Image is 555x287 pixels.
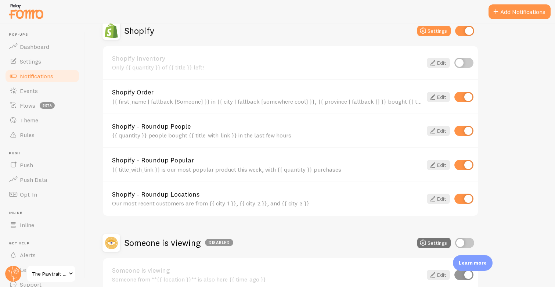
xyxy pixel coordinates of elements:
a: Opt-In [4,187,80,202]
a: Edit [427,58,450,68]
span: Dashboard [20,43,49,50]
div: Disabled [205,239,233,246]
a: Notifications [4,69,80,83]
a: Alerts [4,248,80,262]
h2: Someone is viewing [125,237,233,248]
a: Settings [4,54,80,69]
span: Get Help [9,241,80,246]
div: {{ title_with_link }} is our most popular product this week, with {{ quantity }} purchases [112,166,422,173]
span: Opt-In [20,191,37,198]
span: Flows [20,102,35,109]
a: Edit [427,160,450,170]
span: Alerts [20,251,36,259]
span: Push [20,161,33,169]
a: The Pawtrait Co [26,265,76,283]
a: Shopify - Roundup Locations [112,191,422,198]
span: Notifications [20,72,53,80]
a: Edit [427,270,450,280]
span: Inline [20,221,34,229]
a: Someone is viewing [112,267,422,274]
img: fomo-relay-logo-orange.svg [8,2,44,21]
a: Shopify Order [112,89,422,96]
span: Settings [20,58,41,65]
a: Inline [4,218,80,232]
div: Someone from **{{ location }}** is also here {{ time_ago }} [112,276,422,283]
a: Theme [4,113,80,128]
span: Inline [9,211,80,215]
a: Shopify - Roundup People [112,123,422,130]
span: Push [9,151,80,156]
span: Rules [20,131,35,139]
span: Theme [20,116,38,124]
span: Events [20,87,38,94]
a: Edit [427,194,450,204]
a: Push [4,158,80,172]
span: The Pawtrait Co [32,269,66,278]
div: {{ quantity }} people bought {{ title_with_link }} in the last few hours [112,132,422,139]
span: Pop-ups [9,32,80,37]
a: Edit [427,92,450,102]
button: Settings [417,238,451,248]
a: Rules [4,128,80,142]
button: Settings [417,26,451,36]
div: Learn more [453,255,493,271]
div: Our most recent customers are from {{ city_1 }}, {{ city_2 }}, and {{ city_3 }} [112,200,422,207]
a: Dashboard [4,39,80,54]
a: Push Data [4,172,80,187]
div: {{ first_name | fallback [Someone] }} in {{ city | fallback [somewhere cool] }}, {{ province | fa... [112,98,422,105]
span: beta [40,102,55,109]
a: Flows beta [4,98,80,113]
a: Shopify - Roundup Popular [112,157,422,164]
img: Someone is viewing [102,234,120,252]
h2: Shopify [125,25,154,36]
span: Push Data [20,176,47,183]
a: Shopify Inventory [112,55,422,62]
a: Learn [4,262,80,277]
img: Shopify [102,22,120,40]
div: Only {{ quantity }} of {{ title }} left! [112,64,422,71]
p: Learn more [459,259,487,266]
a: Edit [427,126,450,136]
a: Events [4,83,80,98]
